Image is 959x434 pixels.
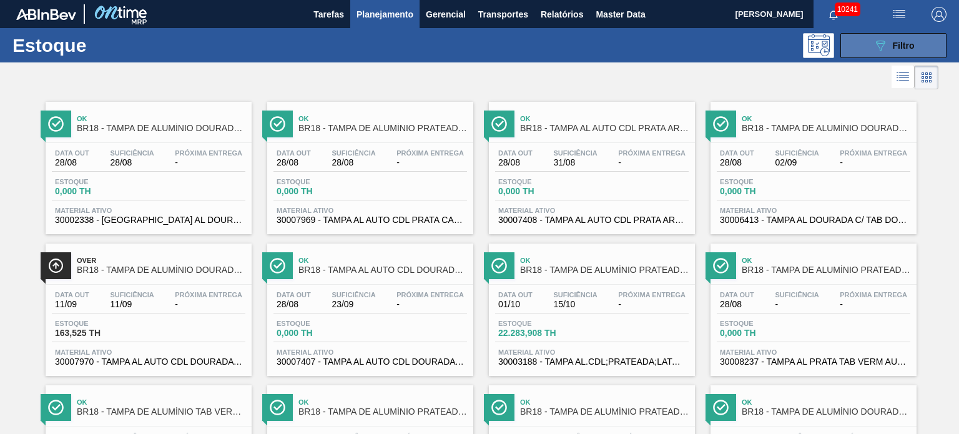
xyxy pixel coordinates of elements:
[270,258,285,274] img: Ícone
[498,158,533,167] span: 28/08
[498,207,686,214] span: Material ativo
[258,92,479,234] a: ÍconeOkBR18 - TAMPA DE ALUMÍNIO PRATEADA CANPACK CDLData out28/08Suficiência28/08Próxima Entrega-...
[742,265,910,275] span: BR18 - TAMPA DE ALUMÍNIO PRATEADA TAB VERMELHO ISE
[55,207,242,214] span: Material ativo
[55,348,242,356] span: Material ativo
[720,149,754,157] span: Data out
[396,158,464,167] span: -
[12,38,192,52] h1: Estoque
[713,400,729,415] img: Ícone
[110,300,154,309] span: 11/09
[277,178,364,185] span: Estoque
[742,124,910,133] span: BR18 - TAMPA DE ALUMÍNIO DOURADA TAB DOURADO ARDAGH
[720,187,807,196] span: 0,000 TH
[498,328,586,338] span: 22.283,908 TH
[520,407,689,417] span: BR18 - TAMPA DE ALUMÍNIO PRATEADA TAB VERM BALL CDL
[332,149,375,157] span: Suficiência
[396,291,464,298] span: Próxima Entrega
[840,149,907,157] span: Próxima Entrega
[332,300,375,309] span: 23/09
[720,178,807,185] span: Estoque
[840,33,947,58] button: Filtro
[720,357,907,367] span: 30008237 - TAMPA AL PRATA TAB VERM AUTO ISE
[298,257,467,264] span: Ok
[713,258,729,274] img: Ícone
[742,407,910,417] span: BR18 - TAMPA DE ALUMÍNIO DOURADA TAB DOURADO
[498,357,686,367] span: 30003188 - TAMPA AL.CDL;PRATEADA;LATA-AUTOMATICA;
[36,92,258,234] a: ÍconeOkBR18 - TAMPA DE ALUMÍNIO DOURADA TAB DOURADO CROWNData out28/08Suficiência28/08Próxima Ent...
[16,9,76,20] img: TNhmsLtSVTkK8tSr43FrP2fwEKptu5GPRR3wAAAABJRU5ErkJggg==
[701,92,923,234] a: ÍconeOkBR18 - TAMPA DE ALUMÍNIO DOURADA TAB DOURADO ARDAGHData out28/08Suficiência02/09Próxima En...
[36,234,258,376] a: ÍconeOverBR18 - TAMPA DE ALUMÍNIO DOURADA CANPACK CDLData out11/09Suficiência11/09Próxima Entrega...
[520,265,689,275] span: BR18 - TAMPA DE ALUMÍNIO PRATEADA BALL CDL
[553,300,597,309] span: 15/10
[175,291,242,298] span: Próxima Entrega
[491,258,507,274] img: Ícone
[498,300,533,309] span: 01/10
[618,291,686,298] span: Próxima Entrega
[893,41,915,51] span: Filtro
[55,328,142,338] span: 163,525 TH
[277,187,364,196] span: 0,000 TH
[915,66,938,89] div: Visão em Cards
[298,398,467,406] span: Ok
[498,178,586,185] span: Estoque
[553,158,597,167] span: 31/08
[175,149,242,157] span: Próxima Entrega
[357,7,413,22] span: Planejamento
[77,265,245,275] span: BR18 - TAMPA DE ALUMÍNIO DOURADA CANPACK CDL
[618,149,686,157] span: Próxima Entrega
[48,400,64,415] img: Ícone
[479,92,701,234] a: ÍconeOkBR18 - TAMPA AL AUTO CDL PRATA ARDAGHData out28/08Suficiência31/08Próxima Entrega-Estoque0...
[55,158,89,167] span: 28/08
[55,149,89,157] span: Data out
[478,7,528,22] span: Transportes
[596,7,645,22] span: Master Data
[701,234,923,376] a: ÍconeOkBR18 - TAMPA DE ALUMÍNIO PRATEADA TAB VERMELHO ISEData out28/08Suficiência-Próxima Entrega...
[277,328,364,338] span: 0,000 TH
[298,265,467,275] span: BR18 - TAMPA AL AUTO CDL DOURADA ARDAGH
[48,258,64,274] img: Ícone
[775,300,819,309] span: -
[742,257,910,264] span: Ok
[277,291,311,298] span: Data out
[55,291,89,298] span: Data out
[175,300,242,309] span: -
[720,207,907,214] span: Material ativo
[491,116,507,132] img: Ícone
[720,320,807,327] span: Estoque
[618,300,686,309] span: -
[313,7,344,22] span: Tarefas
[618,158,686,167] span: -
[110,158,154,167] span: 28/08
[55,215,242,225] span: 30002338 - TAMPA AL DOURADA TAB DOUR AUTO ISE
[77,398,245,406] span: Ok
[298,124,467,133] span: BR18 - TAMPA DE ALUMÍNIO PRATEADA CANPACK CDL
[491,400,507,415] img: Ícone
[270,116,285,132] img: Ícone
[553,149,597,157] span: Suficiência
[270,400,285,415] img: Ícone
[277,348,464,356] span: Material ativo
[775,291,819,298] span: Suficiência
[498,291,533,298] span: Data out
[498,320,586,327] span: Estoque
[55,178,142,185] span: Estoque
[277,149,311,157] span: Data out
[541,7,583,22] span: Relatórios
[892,7,907,22] img: userActions
[840,158,907,167] span: -
[814,6,853,23] button: Notificações
[110,149,154,157] span: Suficiência
[840,291,907,298] span: Próxima Entrega
[498,149,533,157] span: Data out
[332,158,375,167] span: 28/08
[48,116,64,132] img: Ícone
[520,124,689,133] span: BR18 - TAMPA AL AUTO CDL PRATA ARDAGH
[277,320,364,327] span: Estoque
[840,300,907,309] span: -
[77,124,245,133] span: BR18 - TAMPA DE ALUMÍNIO DOURADA TAB DOURADO CROWN
[720,348,907,356] span: Material ativo
[803,33,834,58] div: Pogramando: nenhum usuário selecionado
[175,158,242,167] span: -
